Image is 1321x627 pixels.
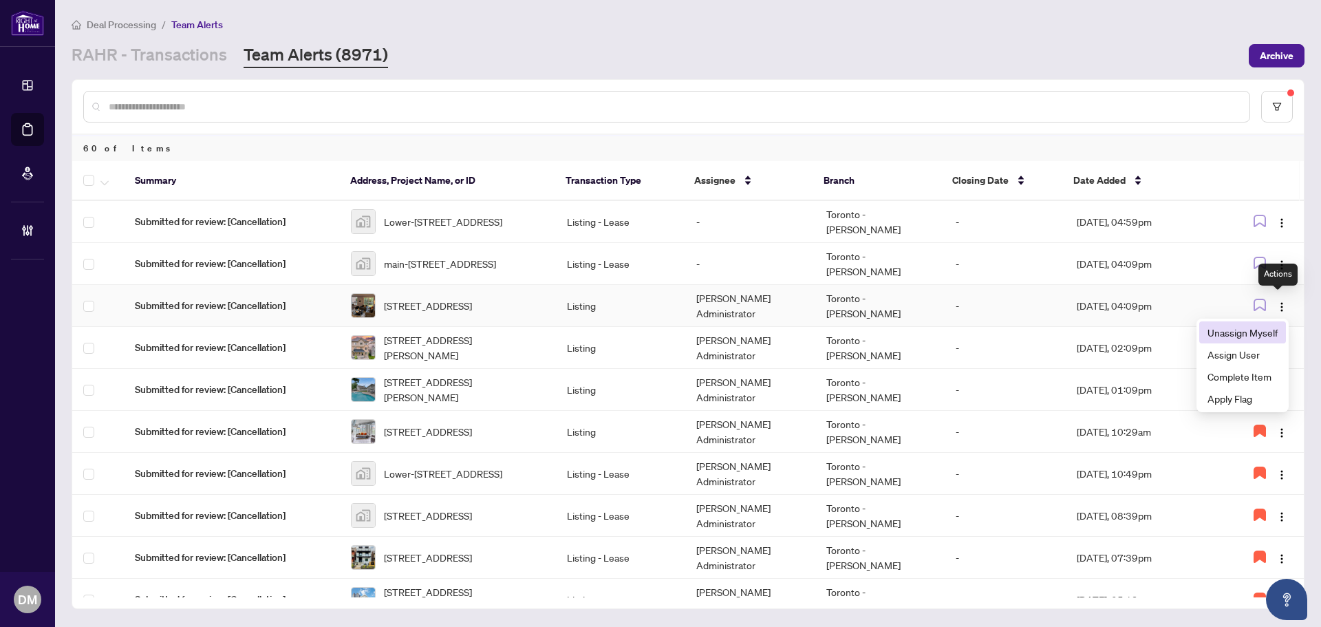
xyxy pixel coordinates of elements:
td: [DATE], 04:09pm [1066,243,1221,285]
td: [PERSON_NAME] Administrator [685,537,815,579]
td: Listing - Lease [556,537,685,579]
img: Logo [1276,217,1287,229]
td: Toronto - [PERSON_NAME] [815,537,945,579]
span: [STREET_ADDRESS][PERSON_NAME] [384,332,545,363]
img: Logo [1276,469,1287,480]
img: thumbnail-img [352,336,375,359]
a: Team Alerts (8971) [244,43,388,68]
button: Logo [1271,463,1293,485]
img: thumbnail-img [352,588,375,611]
td: Toronto - [PERSON_NAME] [815,201,945,243]
div: 60 of Items [72,135,1304,161]
td: [DATE], 10:49pm [1066,453,1221,495]
td: [PERSON_NAME] Administrator [685,327,815,369]
th: Transaction Type [555,161,684,201]
button: Archive [1249,44,1304,67]
th: Summary [124,161,339,201]
span: Submitted for review: [Cancellation] [135,550,329,565]
td: [DATE], 04:59pm [1066,201,1221,243]
td: Listing [556,369,685,411]
td: - [945,579,1066,621]
span: Submitted for review: [Cancellation] [135,340,329,355]
div: Actions [1258,264,1298,286]
td: - [685,201,815,243]
img: thumbnail-img [352,504,375,527]
span: Lower-[STREET_ADDRESS] [384,466,502,481]
td: [DATE], 04:09pm [1066,285,1221,327]
span: [STREET_ADDRESS][PERSON_NAME] [384,584,545,615]
td: [PERSON_NAME] Administrator [685,285,815,327]
td: Toronto - [PERSON_NAME] [815,285,945,327]
span: main-[STREET_ADDRESS] [384,256,496,271]
td: [PERSON_NAME] Administrator [685,411,815,453]
td: [DATE], 02:09pm [1066,327,1221,369]
td: Toronto - [PERSON_NAME] [815,495,945,537]
td: - [685,243,815,285]
span: [STREET_ADDRESS] [384,508,472,523]
span: Date Added [1073,173,1126,188]
button: Logo [1271,295,1293,317]
span: filter [1272,102,1282,111]
td: Listing - Lease [556,453,685,495]
td: [DATE], 08:39pm [1066,495,1221,537]
span: Complete Item [1207,369,1278,384]
img: Logo [1276,427,1287,438]
img: thumbnail-img [352,546,375,569]
button: Logo [1271,546,1293,568]
button: Open asap [1266,579,1307,620]
button: Logo [1271,253,1293,275]
span: Apply Flag [1207,391,1278,406]
span: Submitted for review: [Cancellation] [135,298,329,313]
th: Assignee [683,161,813,201]
span: Team Alerts [171,19,223,31]
td: [PERSON_NAME] Administrator [685,495,815,537]
span: home [72,20,81,30]
li: / [162,17,166,32]
td: Listing - Lease [556,201,685,243]
td: [DATE], 01:09pm [1066,369,1221,411]
img: logo [11,10,44,36]
td: - [945,243,1066,285]
button: filter [1261,91,1293,123]
img: thumbnail-img [352,210,375,233]
td: - [945,327,1066,369]
td: - [945,411,1066,453]
span: Unassign Myself [1207,325,1278,340]
button: Logo [1271,504,1293,527]
a: RAHR - Transactions [72,43,227,68]
td: - [945,453,1066,495]
span: Assignee [694,173,735,188]
button: Logo [1271,421,1293,443]
td: Toronto - [PERSON_NAME] [815,411,945,453]
td: Listing [556,327,685,369]
span: Closing Date [952,173,1009,188]
td: - [945,495,1066,537]
td: [PERSON_NAME] Administrator [685,369,815,411]
td: Listing - Lease [556,243,685,285]
span: [STREET_ADDRESS] [384,424,472,439]
button: Logo [1271,211,1293,233]
img: thumbnail-img [352,462,375,485]
img: Logo [1276,511,1287,522]
img: Logo [1276,301,1287,312]
span: Archive [1260,45,1293,67]
span: Submitted for review: [Cancellation] [135,256,329,271]
span: Lower-[STREET_ADDRESS] [384,214,502,229]
td: - [945,537,1066,579]
td: Listing [556,579,685,621]
th: Closing Date [941,161,1062,201]
img: Logo [1276,553,1287,564]
span: Submitted for review: [Cancellation] [135,466,329,481]
td: Listing [556,411,685,453]
span: Assign User [1207,347,1278,362]
th: Address, Project Name, or ID [339,161,555,201]
img: thumbnail-img [352,378,375,401]
td: Toronto - [PERSON_NAME] [815,243,945,285]
td: [DATE], 05:19pm [1066,579,1221,621]
td: [DATE], 10:29am [1066,411,1221,453]
td: [DATE], 07:39pm [1066,537,1221,579]
span: [STREET_ADDRESS] [384,550,472,565]
th: Date Added [1062,161,1217,201]
span: Deal Processing [87,19,156,31]
td: - [945,285,1066,327]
